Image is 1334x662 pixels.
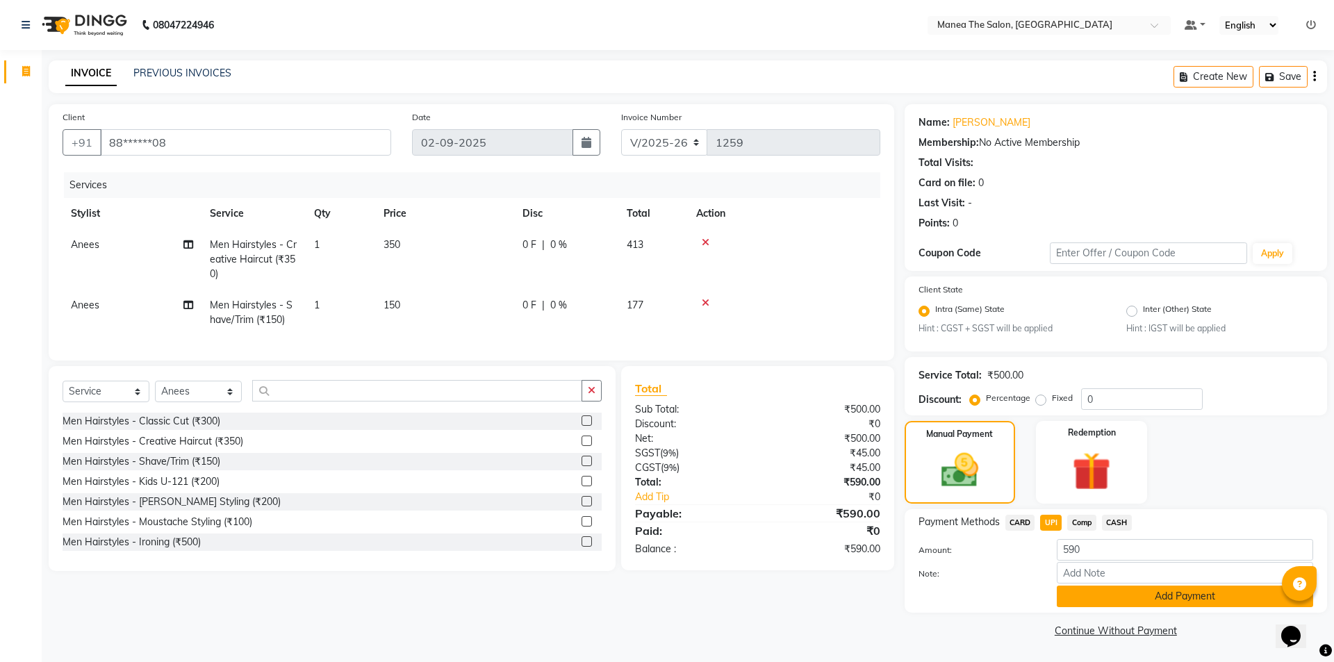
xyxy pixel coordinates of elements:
span: Comp [1067,515,1096,531]
div: Men Hairstyles - Kids U-121 (₹200) [63,474,220,489]
span: Anees [71,238,99,251]
button: Add Payment [1057,586,1313,607]
div: - [968,196,972,210]
div: Coupon Code [919,246,1050,260]
input: Add Note [1057,562,1313,584]
div: Total: [625,475,757,490]
span: 150 [384,299,400,311]
div: ₹45.00 [757,446,890,461]
span: 9% [664,462,677,473]
label: Date [412,111,431,124]
label: Fixed [1052,392,1073,404]
img: logo [35,6,131,44]
th: Total [618,198,688,229]
th: Disc [514,198,618,229]
div: Discount: [919,392,962,407]
div: Card on file: [919,176,975,190]
div: ₹45.00 [757,461,890,475]
span: 413 [627,238,643,251]
div: Men Hairstyles - Ironing (₹500) [63,535,201,549]
span: 0 % [550,238,567,252]
div: ₹590.00 [757,475,890,490]
input: Enter Offer / Coupon Code [1050,242,1247,264]
span: | [542,238,545,252]
div: Men Hairstyles - [PERSON_NAME] Styling (₹200) [63,495,281,509]
input: Amount [1057,539,1313,561]
b: 08047224946 [153,6,214,44]
label: Inter (Other) State [1143,303,1212,320]
label: Intra (Same) State [935,303,1005,320]
div: Men Hairstyles - Shave/Trim (₹150) [63,454,220,469]
span: 0 % [550,298,567,313]
div: Paid: [625,522,757,539]
div: ₹500.00 [757,402,890,417]
div: 0 [978,176,984,190]
a: Add Tip [625,490,780,504]
span: Anees [71,299,99,311]
div: Total Visits: [919,156,973,170]
span: 177 [627,299,643,311]
div: ₹0 [757,417,890,431]
th: Price [375,198,514,229]
div: Points: [919,216,950,231]
div: Last Visit: [919,196,965,210]
div: Service Total: [919,368,982,383]
label: Amount: [908,544,1046,556]
span: 0 F [522,238,536,252]
span: 1 [314,299,320,311]
span: 0 F [522,298,536,313]
span: Payment Methods [919,515,1000,529]
div: Men Hairstyles - Creative Haircut (₹350) [63,434,243,449]
div: ₹590.00 [757,505,890,522]
iframe: chat widget [1276,606,1320,648]
label: Client State [919,283,963,296]
th: Stylist [63,198,201,229]
span: Total [635,381,667,396]
th: Qty [306,198,375,229]
span: Men Hairstyles - Shave/Trim (₹150) [210,299,293,326]
label: Redemption [1068,427,1116,439]
div: Membership: [919,135,979,150]
span: 350 [384,238,400,251]
div: ₹500.00 [987,368,1023,383]
div: Discount: [625,417,757,431]
div: ₹500.00 [757,431,890,446]
span: 9% [663,447,676,458]
label: Invoice Number [621,111,682,124]
button: Apply [1253,243,1292,264]
span: Men Hairstyles - Creative Haircut (₹350) [210,238,297,280]
span: SGST [635,447,660,459]
input: Search or Scan [252,380,582,402]
span: CARD [1005,515,1035,531]
span: CASH [1102,515,1132,531]
a: Continue Without Payment [907,624,1324,638]
input: Search by Name/Mobile/Email/Code [100,129,391,156]
span: CGST [635,461,661,474]
div: 0 [953,216,958,231]
label: Client [63,111,85,124]
button: Create New [1174,66,1253,88]
div: ₹0 [780,490,890,504]
span: | [542,298,545,313]
a: [PERSON_NAME] [953,115,1030,130]
div: Men Hairstyles - Classic Cut (₹300) [63,414,220,429]
label: Manual Payment [926,428,993,440]
label: Note: [908,568,1046,580]
div: Services [64,172,891,198]
label: Percentage [986,392,1030,404]
div: ₹590.00 [757,542,890,556]
button: +91 [63,129,101,156]
small: Hint : CGST + SGST will be applied [919,322,1105,335]
div: Balance : [625,542,757,556]
div: Men Hairstyles - Moustache Styling (₹100) [63,515,252,529]
a: PREVIOUS INVOICES [133,67,231,79]
small: Hint : IGST will be applied [1126,322,1313,335]
img: _gift.svg [1060,447,1123,495]
th: Service [201,198,306,229]
img: _cash.svg [930,449,990,491]
div: No Active Membership [919,135,1313,150]
div: Sub Total: [625,402,757,417]
div: Payable: [625,505,757,522]
div: Net: [625,431,757,446]
a: INVOICE [65,61,117,86]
